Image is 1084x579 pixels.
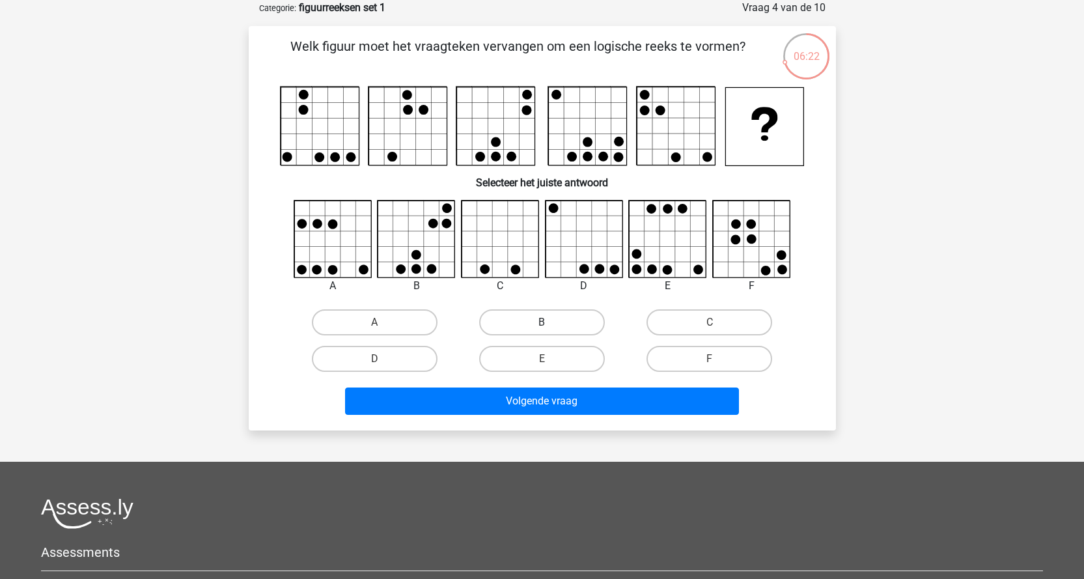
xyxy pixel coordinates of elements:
[270,166,815,189] h6: Selecteer het juiste antwoord
[367,278,466,294] div: B
[41,498,133,529] img: Assessly logo
[312,309,438,335] label: A
[702,278,801,294] div: F
[479,346,605,372] label: E
[479,309,605,335] label: B
[646,346,772,372] label: F
[535,278,633,294] div: D
[782,32,831,64] div: 06:22
[618,278,717,294] div: E
[284,278,382,294] div: A
[259,3,296,13] small: Categorie:
[299,1,385,14] strong: figuurreeksen set 1
[345,388,739,415] button: Volgende vraag
[270,36,766,76] p: Welk figuur moet het vraagteken vervangen om een logische reeks te vormen?
[312,346,438,372] label: D
[451,278,549,294] div: C
[646,309,772,335] label: C
[41,544,1043,560] h5: Assessments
